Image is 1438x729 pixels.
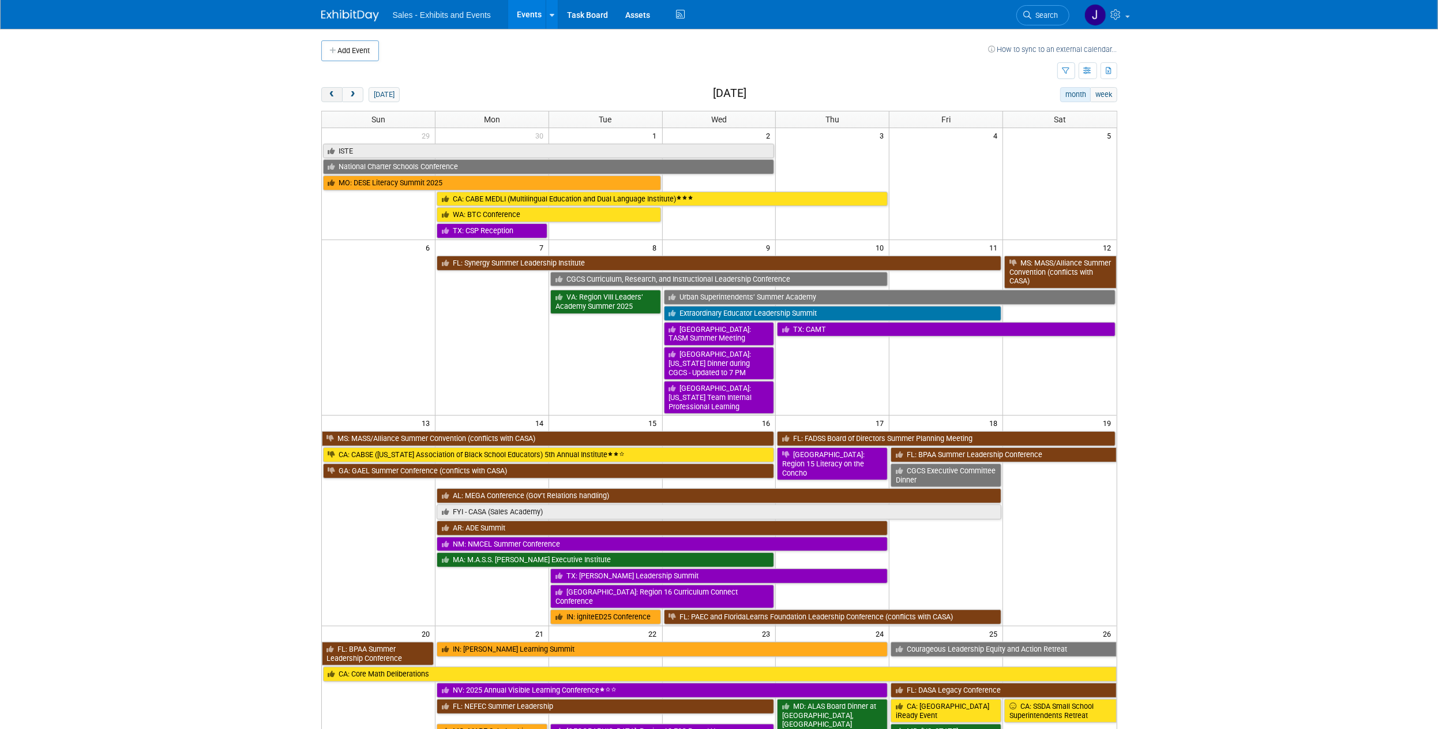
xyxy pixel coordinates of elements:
[713,87,746,100] h2: [DATE]
[777,431,1115,446] a: FL: FADSS Board of Directors Summer Planning Meeting
[891,642,1116,657] a: Courageous Leadership Equity and Action Retreat
[323,463,775,478] a: GA: GAEL Summer Conference (conflicts with CASA)
[761,416,775,430] span: 16
[777,447,888,480] a: [GEOGRAPHIC_DATA]: Region 15 Literacy on the Concho
[550,569,888,584] a: TX: [PERSON_NAME] Leadership Summit
[437,537,888,552] a: NM: NMCEL Summer Conference
[437,223,547,238] a: TX: CSP Reception
[550,290,661,313] a: VA: Region VIII Leaders’ Academy Summer 2025
[437,683,888,698] a: NV: 2025 Annual Visible Learning Conference
[992,128,1003,143] span: 4
[874,240,889,255] span: 10
[988,240,1003,255] span: 11
[534,416,549,430] span: 14
[437,488,1001,503] a: AL: MEGA Conference (Gov’t Relations handling)
[648,626,662,641] span: 22
[321,87,343,102] button: prev
[425,240,435,255] span: 6
[550,585,775,608] a: [GEOGRAPHIC_DATA]: Region 16 Curriculum Connect Conference
[534,626,549,641] span: 21
[437,504,1001,519] a: FYI - CASA (Sales Academy)
[825,115,839,124] span: Thu
[323,447,775,462] a: CA: CABSE ([US_STATE] Association of Black School Educators) 5th Annual Institute
[323,144,775,159] a: ISTE
[761,626,775,641] span: 23
[878,128,889,143] span: 3
[664,381,775,414] a: [GEOGRAPHIC_DATA]: [US_STATE] Team Internal Professional Learning
[437,552,775,567] a: MA: M.A.S.S. [PERSON_NAME] Executive Institute
[323,159,775,174] a: National Charter Schools Conference
[369,87,399,102] button: [DATE]
[484,115,500,124] span: Mon
[891,683,1116,698] a: FL: DASA Legacy Conference
[648,416,662,430] span: 15
[437,256,1001,271] a: FL: Synergy Summer Leadership Institute
[874,416,889,430] span: 17
[322,431,775,446] a: MS: MASS/Alliance Summer Convention (conflicts with CASA)
[420,626,435,641] span: 20
[550,610,661,625] a: IN: igniteED25 Conference
[1032,11,1058,20] span: Search
[664,322,775,346] a: [GEOGRAPHIC_DATA]: TASM Summer Meeting
[664,347,775,380] a: [GEOGRAPHIC_DATA]: [US_STATE] Dinner during CGCS - Updated to 7 PM
[550,272,888,287] a: CGCS Curriculum, Research, and Instructional Leadership Conference
[664,306,1002,321] a: Extraordinary Educator Leadership Summit
[534,128,549,143] span: 30
[777,322,1115,337] a: TX: CAMT
[1004,256,1116,289] a: MS: MASS/Alliance Summer Convention (conflicts with CASA)
[437,207,661,222] a: WA: BTC Conference
[765,128,775,143] span: 2
[1060,87,1091,102] button: month
[437,192,888,207] a: CA: CABE MEDLI (Multilingual Education and Dual Language Institute)
[371,115,385,124] span: Sun
[664,290,1116,305] a: Urban Superintendents’ Summer Academy
[891,463,1001,487] a: CGCS Executive Committee Dinner
[652,240,662,255] span: 8
[393,10,491,20] span: Sales - Exhibits and Events
[711,115,727,124] span: Wed
[599,115,612,124] span: Tue
[538,240,549,255] span: 7
[765,240,775,255] span: 9
[1084,4,1106,26] img: Joe Quinn
[437,642,888,657] a: IN: [PERSON_NAME] Learning Summit
[1016,5,1069,25] a: Search
[891,447,1116,462] a: FL: BPAA Summer Leadership Conference
[342,87,363,102] button: next
[322,642,434,666] a: FL: BPAA Summer Leadership Conference
[1004,699,1116,723] a: CA: SSDA Small School Superintendents Retreat
[664,610,1002,625] a: FL: PAEC and FloridaLearns Foundation Leadership Conference (conflicts with CASA)
[1090,87,1117,102] button: week
[437,699,775,714] a: FL: NEFEC Summer Leadership
[1106,128,1117,143] span: 5
[1054,115,1066,124] span: Sat
[874,626,889,641] span: 24
[323,175,661,190] a: MO: DESE Literacy Summit 2025
[989,45,1117,54] a: How to sync to an external calendar...
[323,667,1117,682] a: CA: Core Math Deliberations
[420,128,435,143] span: 29
[437,521,888,536] a: AR: ADE Summit
[988,626,1003,641] span: 25
[321,40,379,61] button: Add Event
[321,10,379,21] img: ExhibitDay
[891,699,1001,723] a: CA: [GEOGRAPHIC_DATA] iReady Event
[1102,416,1117,430] span: 19
[1102,626,1117,641] span: 26
[988,416,1003,430] span: 18
[941,115,951,124] span: Fri
[420,416,435,430] span: 13
[652,128,662,143] span: 1
[1102,240,1117,255] span: 12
